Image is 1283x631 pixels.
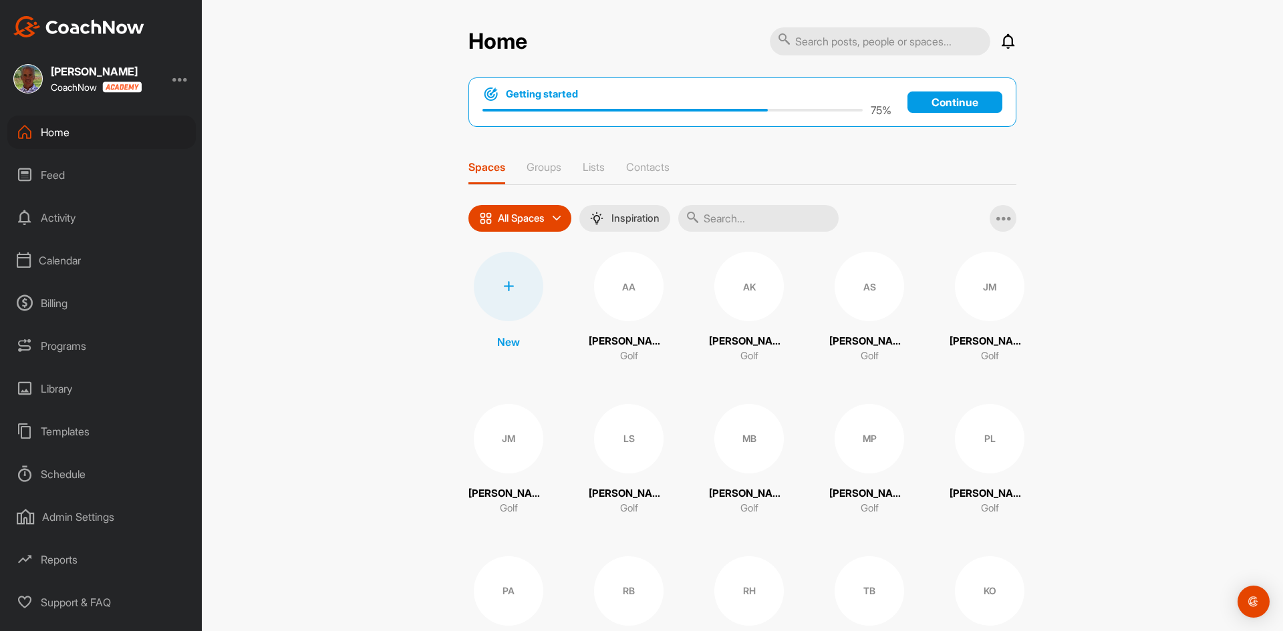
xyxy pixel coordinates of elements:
div: Reports [7,543,196,576]
div: PL [955,404,1024,473]
a: PL[PERSON_NAME]Golf [950,404,1030,516]
a: AA[PERSON_NAME]Golf [589,252,669,364]
p: [PERSON_NAME] [709,486,789,501]
p: [PERSON_NAME] [950,334,1030,349]
a: MB[PERSON_NAME]Golf [709,404,789,516]
p: New [497,334,520,350]
h1: Getting started [506,87,578,101]
div: Templates [7,415,196,448]
p: Golf [981,349,999,364]
img: bullseye [482,86,499,102]
p: 75 % [871,102,891,118]
p: Golf [861,349,879,364]
p: [PERSON_NAME] [709,334,789,349]
h2: Home [468,29,527,55]
a: MP[PERSON_NAME]Golf [829,404,909,516]
div: RB [594,556,664,626]
div: Programs [7,329,196,363]
div: PA [474,556,543,626]
p: Spaces [468,160,505,174]
img: menuIcon [590,212,603,225]
div: TB [835,556,904,626]
p: [PERSON_NAME] [950,486,1030,501]
p: [PERSON_NAME] [589,486,669,501]
div: AK [714,252,784,321]
a: JM[PERSON_NAME]Golf [468,404,549,516]
img: CoachNow [13,16,144,37]
div: Library [7,372,196,405]
img: square_995310b67c6d69ec776f0b559f876709.jpg [13,64,43,93]
p: [PERSON_NAME] [829,486,909,501]
p: Groups [527,160,561,174]
div: Feed [7,158,196,192]
div: AS [835,252,904,321]
p: Golf [740,349,758,364]
a: AK[PERSON_NAME]Golf [709,252,789,364]
div: AA [594,252,664,321]
p: [PERSON_NAME] [829,334,909,349]
div: CoachNow [51,81,142,93]
div: Admin Settings [7,500,196,534]
div: MB [714,404,784,473]
div: Open Intercom Messenger [1238,586,1270,618]
p: Lists [583,160,605,174]
div: [PERSON_NAME] [51,66,142,77]
p: Golf [981,501,999,516]
a: AS[PERSON_NAME]Golf [829,252,909,364]
p: Golf [500,501,518,516]
a: JM[PERSON_NAME]Golf [950,252,1030,364]
input: Search posts, people or spaces... [770,27,990,55]
img: icon [479,212,492,225]
p: Golf [861,501,879,516]
p: [PERSON_NAME] [468,486,549,501]
div: Activity [7,201,196,234]
a: LS[PERSON_NAME]Golf [589,404,669,516]
img: CoachNow acadmey [102,81,142,93]
div: RH [714,556,784,626]
p: Inspiration [611,213,660,224]
a: Continue [907,91,1002,113]
div: KO [955,556,1024,626]
p: [PERSON_NAME] [589,334,669,349]
div: Billing [7,286,196,320]
div: Calendar [7,244,196,277]
p: Golf [740,501,758,516]
p: All Spaces [498,213,545,224]
div: JM [474,404,543,473]
p: Golf [620,501,638,516]
div: Schedule [7,457,196,491]
p: Contacts [626,160,670,174]
div: Support & FAQ [7,586,196,619]
div: JM [955,252,1024,321]
div: MP [835,404,904,473]
div: Home [7,116,196,149]
p: Golf [620,349,638,364]
div: LS [594,404,664,473]
input: Search... [678,205,839,232]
